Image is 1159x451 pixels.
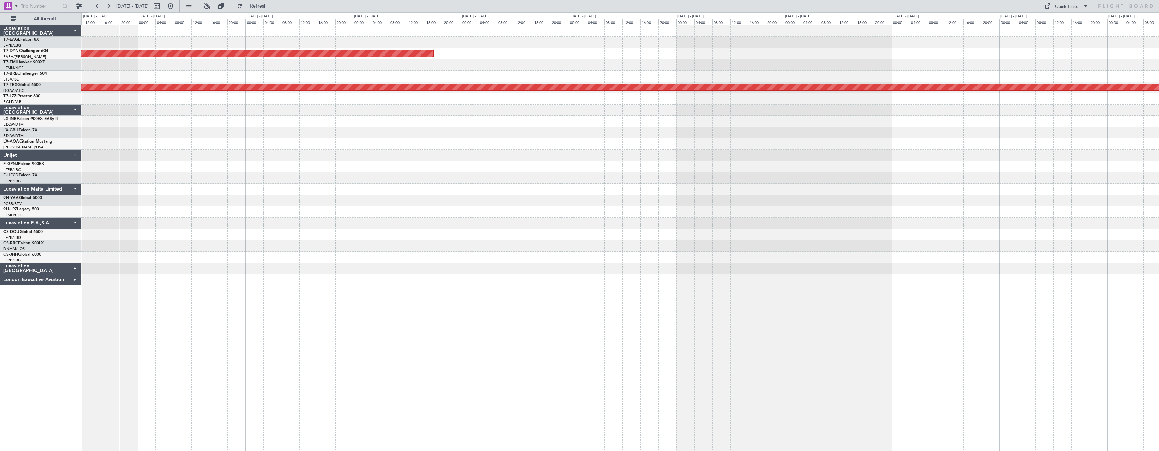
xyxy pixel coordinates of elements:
span: CS-RRC [3,241,18,245]
span: F-HECD [3,173,18,178]
a: T7-EAGLFalcon 8X [3,38,39,42]
button: All Aircraft [8,13,74,24]
span: T7-LZZI [3,94,17,98]
span: LX-GBH [3,128,18,132]
div: 20:00 [551,19,568,25]
div: [DATE] - [DATE] [1000,14,1027,20]
span: T7-EAGL [3,38,20,42]
a: F-HECDFalcon 7X [3,173,37,178]
a: CS-DOUGlobal 6500 [3,230,43,234]
div: 16:00 [210,19,227,25]
div: 08:00 [820,19,838,25]
div: 08:00 [712,19,730,25]
div: 20:00 [335,19,353,25]
div: 12:00 [515,19,532,25]
div: 16:00 [425,19,443,25]
span: F-GPNJ [3,162,18,166]
div: 20:00 [1089,19,1107,25]
div: 16:00 [317,19,335,25]
a: DNMM/LOS [3,246,25,252]
div: 16:00 [856,19,874,25]
div: 12:00 [622,19,640,25]
div: 04:00 [802,19,820,25]
a: EDLW/DTM [3,133,24,138]
div: 12:00 [299,19,317,25]
div: [DATE] - [DATE] [139,14,165,20]
div: [DATE] - [DATE] [462,14,488,20]
div: 00:00 [569,19,587,25]
div: [DATE] - [DATE] [785,14,811,20]
div: 12:00 [946,19,963,25]
div: 08:00 [497,19,515,25]
div: 12:00 [1053,19,1071,25]
a: LFPB/LBG [3,43,21,48]
div: [DATE] - [DATE] [247,14,273,20]
div: [DATE] - [DATE] [354,14,380,20]
a: T7-EMIHawker 900XP [3,60,45,64]
a: CS-RRCFalcon 900LX [3,241,44,245]
a: CS-JHHGlobal 6000 [3,253,41,257]
div: 04:00 [263,19,281,25]
a: DGAA/ACC [3,88,24,93]
div: 20:00 [874,19,892,25]
div: [DATE] - [DATE] [83,14,109,20]
a: LTBA/ISL [3,77,19,82]
span: T7-BRE [3,72,17,76]
div: 08:00 [604,19,622,25]
div: [DATE] - [DATE] [570,14,596,20]
a: T7-DYNChallenger 604 [3,49,48,53]
div: 16:00 [748,19,766,25]
a: LX-GBHFalcon 7X [3,128,37,132]
div: 08:00 [281,19,299,25]
div: 20:00 [120,19,138,25]
a: LFPB/LBG [3,258,21,263]
span: T7-EMI [3,60,17,64]
a: T7-BREChallenger 604 [3,72,47,76]
div: 20:00 [658,19,676,25]
div: 00:00 [784,19,802,25]
div: 00:00 [353,19,371,25]
div: 08:00 [1035,19,1053,25]
a: LX-INBFalcon 900EX EASy II [3,117,58,121]
span: CS-DOU [3,230,20,234]
span: CS-JHH [3,253,18,257]
div: 12:00 [84,19,102,25]
span: [DATE] - [DATE] [116,3,149,9]
a: [PERSON_NAME]/QSA [3,145,44,150]
span: 9H-LPZ [3,207,17,211]
div: 00:00 [892,19,909,25]
a: T7-LZZIPraetor 600 [3,94,40,98]
a: LFMN/NCE [3,65,24,71]
div: 00:00 [676,19,694,25]
div: [DATE] - [DATE] [893,14,919,20]
div: 16:00 [102,19,119,25]
button: Refresh [234,1,275,12]
button: Quick Links [1041,1,1092,12]
div: [DATE] - [DATE] [1108,14,1135,20]
span: Refresh [244,4,273,9]
div: 04:00 [910,19,928,25]
div: 20:00 [766,19,784,25]
div: Quick Links [1055,3,1078,10]
a: F-GPNJFalcon 900EX [3,162,44,166]
a: LFPB/LBG [3,235,21,240]
div: 12:00 [838,19,856,25]
a: 9H-LPZLegacy 500 [3,207,39,211]
div: 00:00 [461,19,479,25]
div: 08:00 [389,19,407,25]
a: EDLW/DTM [3,122,24,127]
div: [DATE] - [DATE] [677,14,704,20]
div: 12:00 [407,19,425,25]
a: LFMD/CEQ [3,212,23,218]
a: LFPB/LBG [3,179,21,184]
div: 04:00 [371,19,389,25]
a: LFPB/LBG [3,167,21,172]
div: 20:00 [982,19,999,25]
div: 00:00 [138,19,155,25]
span: T7-TRX [3,83,17,87]
div: 12:00 [191,19,209,25]
div: 04:00 [1125,19,1143,25]
div: 16:00 [533,19,551,25]
div: 16:00 [640,19,658,25]
a: FCBB/BZV [3,201,22,206]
